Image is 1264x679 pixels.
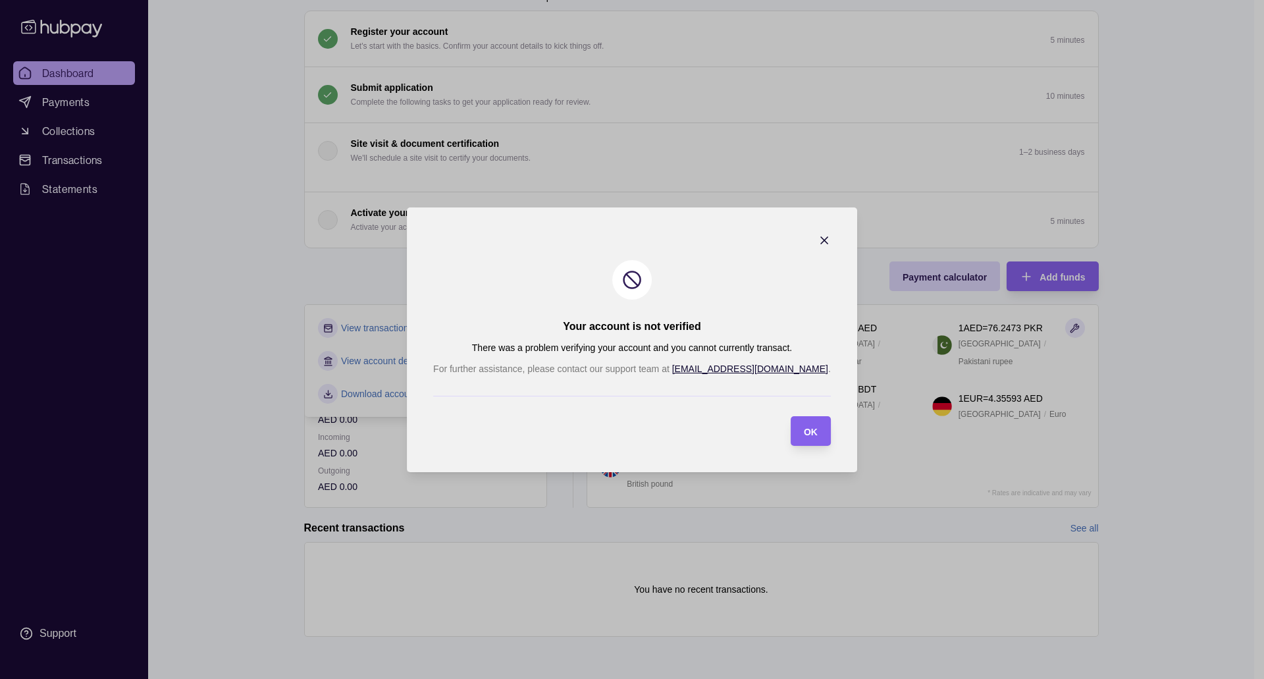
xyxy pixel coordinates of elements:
p: There was a problem verifying your account and you cannot currently transact. [472,340,792,355]
h2: Your account is not verified [563,319,701,334]
button: OK [791,416,831,446]
a: [EMAIL_ADDRESS][DOMAIN_NAME] [672,364,828,374]
span: OK [804,426,818,437]
p: For further assistance, please contact our support team at . [433,362,831,376]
